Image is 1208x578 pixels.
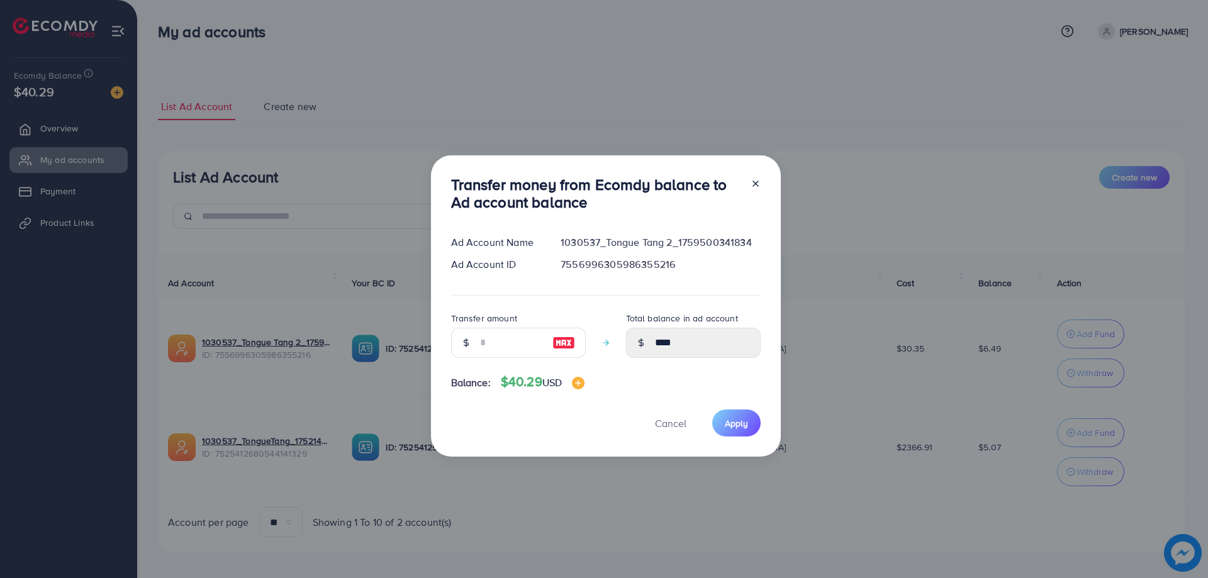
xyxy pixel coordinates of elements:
[441,235,551,250] div: Ad Account Name
[451,175,741,212] h3: Transfer money from Ecomdy balance to Ad account balance
[626,312,738,325] label: Total balance in ad account
[712,409,761,436] button: Apply
[551,257,770,272] div: 7556996305986355216
[542,375,562,389] span: USD
[552,335,575,350] img: image
[572,377,584,389] img: image
[551,235,770,250] div: 1030537_Tongue Tang 2_1759500341834
[451,312,517,325] label: Transfer amount
[725,417,748,430] span: Apply
[639,409,702,436] button: Cancel
[655,416,686,430] span: Cancel
[441,257,551,272] div: Ad Account ID
[451,375,491,390] span: Balance:
[501,374,584,390] h4: $40.29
